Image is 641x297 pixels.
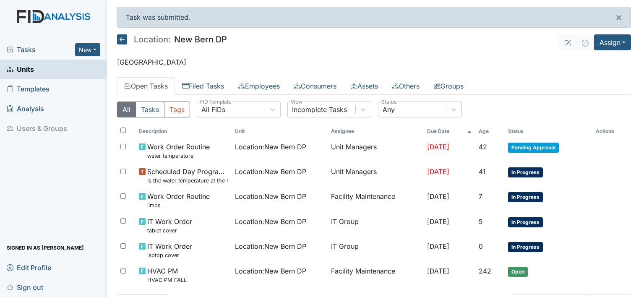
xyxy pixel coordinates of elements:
[135,102,164,117] button: Tasks
[232,124,328,138] th: Toggle SortBy
[508,192,543,202] span: In Progress
[75,43,100,56] button: New
[147,167,228,185] span: Scheduled Day Program Inspection Is the water temperature at the kitchen sink between 100 to 110 ...
[7,102,44,115] span: Analysis
[235,216,306,227] span: Location : New Bern DP
[7,63,34,76] span: Units
[7,241,84,254] span: Signed in as [PERSON_NAME]
[147,266,187,284] span: HVAC PM HVAC PM FALL
[508,167,543,177] span: In Progress
[7,44,75,55] a: Tasks
[235,241,306,251] span: Location : New Bern DP
[427,167,449,176] span: [DATE]
[479,217,483,226] span: 5
[117,34,227,44] h5: New Bern DP
[328,238,424,263] td: IT Group
[147,191,210,209] span: Work Order Routine limbs
[479,192,482,201] span: 7
[117,7,631,28] div: Task was submitted.
[479,143,487,151] span: 42
[235,167,306,177] span: Location : New Bern DP
[287,77,344,95] a: Consumers
[7,261,51,274] span: Edit Profile
[147,177,228,185] small: Is the water temperature at the kitchen sink between 100 to 110 degrees?
[385,77,427,95] a: Others
[134,35,171,44] span: Location:
[292,104,347,115] div: Incomplete Tasks
[383,104,395,115] div: Any
[592,124,631,138] th: Actions
[201,104,225,115] div: All FIDs
[479,242,483,250] span: 0
[594,34,631,50] button: Assign
[427,267,449,275] span: [DATE]
[235,191,306,201] span: Location : New Bern DP
[175,77,231,95] a: Filed Tasks
[615,11,622,23] span: ×
[328,138,424,163] td: Unit Managers
[7,281,43,294] span: Sign out
[147,216,192,234] span: IT Work Order tablet cover
[231,77,287,95] a: Employees
[328,188,424,213] td: Facility Maintenance
[147,152,210,160] small: water temperature
[508,143,559,153] span: Pending Approval
[117,102,190,117] div: Type filter
[508,267,528,277] span: Open
[147,201,210,209] small: limbs
[508,242,543,252] span: In Progress
[147,227,192,234] small: tablet cover
[475,124,505,138] th: Toggle SortBy
[147,251,192,259] small: laptop cover
[328,263,424,287] td: Facility Maintenance
[147,142,210,160] span: Work Order Routine water temperature
[328,213,424,238] td: IT Group
[344,77,385,95] a: Assets
[135,124,232,138] th: Toggle SortBy
[427,192,449,201] span: [DATE]
[505,124,592,138] th: Toggle SortBy
[479,267,491,275] span: 242
[235,266,306,276] span: Location : New Bern DP
[427,217,449,226] span: [DATE]
[427,242,449,250] span: [DATE]
[147,276,187,284] small: HVAC PM FALL
[117,77,175,95] a: Open Tasks
[424,124,476,138] th: Toggle SortBy
[328,124,424,138] th: Assignee
[147,241,192,259] span: IT Work Order laptop cover
[479,167,486,176] span: 41
[164,102,190,117] button: Tags
[427,143,449,151] span: [DATE]
[235,142,306,152] span: Location : New Bern DP
[117,102,136,117] button: All
[607,7,631,27] button: ×
[328,163,424,188] td: Unit Managers
[120,128,126,133] input: Toggle All Rows Selected
[508,217,543,227] span: In Progress
[7,83,50,96] span: Templates
[427,77,471,95] a: Groups
[117,57,631,67] p: [GEOGRAPHIC_DATA]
